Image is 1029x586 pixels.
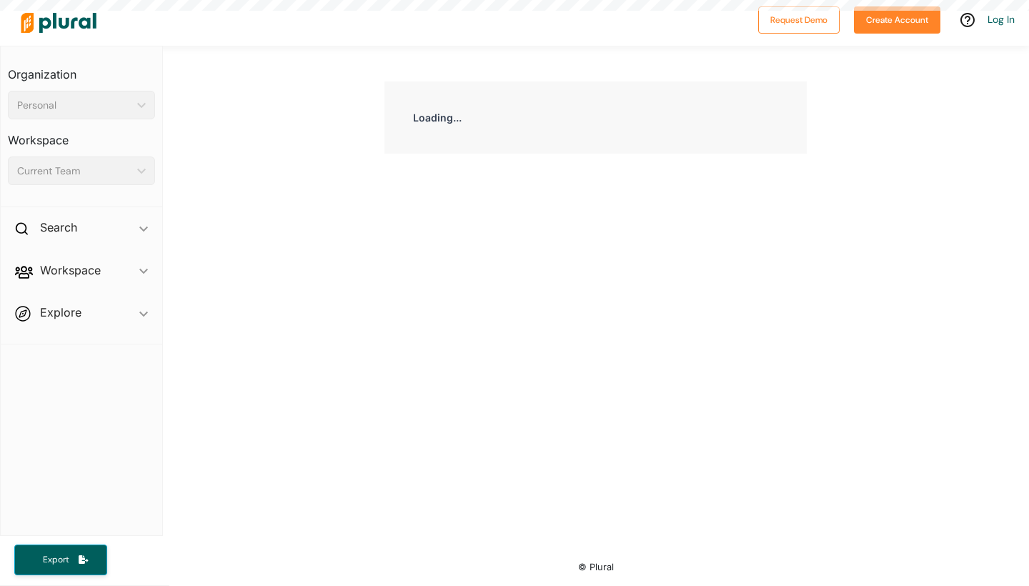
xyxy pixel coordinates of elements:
a: Log In [988,13,1015,26]
button: Export [14,545,107,575]
div: Current Team [17,164,131,179]
h2: Search [40,219,77,235]
span: Export [33,554,79,566]
h3: Workspace [8,119,155,151]
h3: Organization [8,54,155,85]
small: © Plural [578,562,614,572]
a: Create Account [854,11,940,26]
button: Request Demo [758,6,840,34]
div: Personal [17,98,131,113]
a: Request Demo [758,11,840,26]
button: Create Account [854,6,940,34]
div: Loading... [384,81,807,154]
